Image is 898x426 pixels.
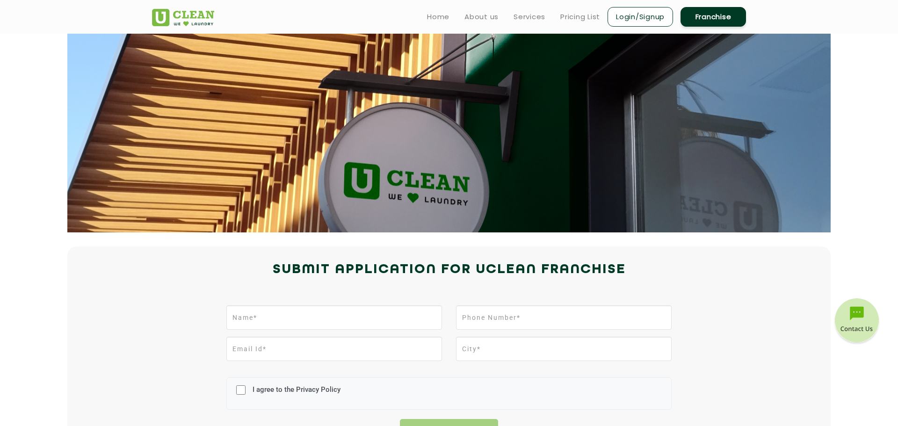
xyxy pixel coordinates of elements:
[456,337,672,361] input: City*
[152,259,746,281] h2: Submit Application for UCLEAN FRANCHISE
[464,11,499,22] a: About us
[608,7,673,27] a: Login/Signup
[560,11,600,22] a: Pricing List
[681,7,746,27] a: Franchise
[250,385,340,403] label: I agree to the Privacy Policy
[456,305,672,330] input: Phone Number*
[427,11,449,22] a: Home
[226,305,442,330] input: Name*
[152,9,214,26] img: UClean Laundry and Dry Cleaning
[226,337,442,361] input: Email Id*
[833,298,880,345] img: contact-btn
[514,11,545,22] a: Services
